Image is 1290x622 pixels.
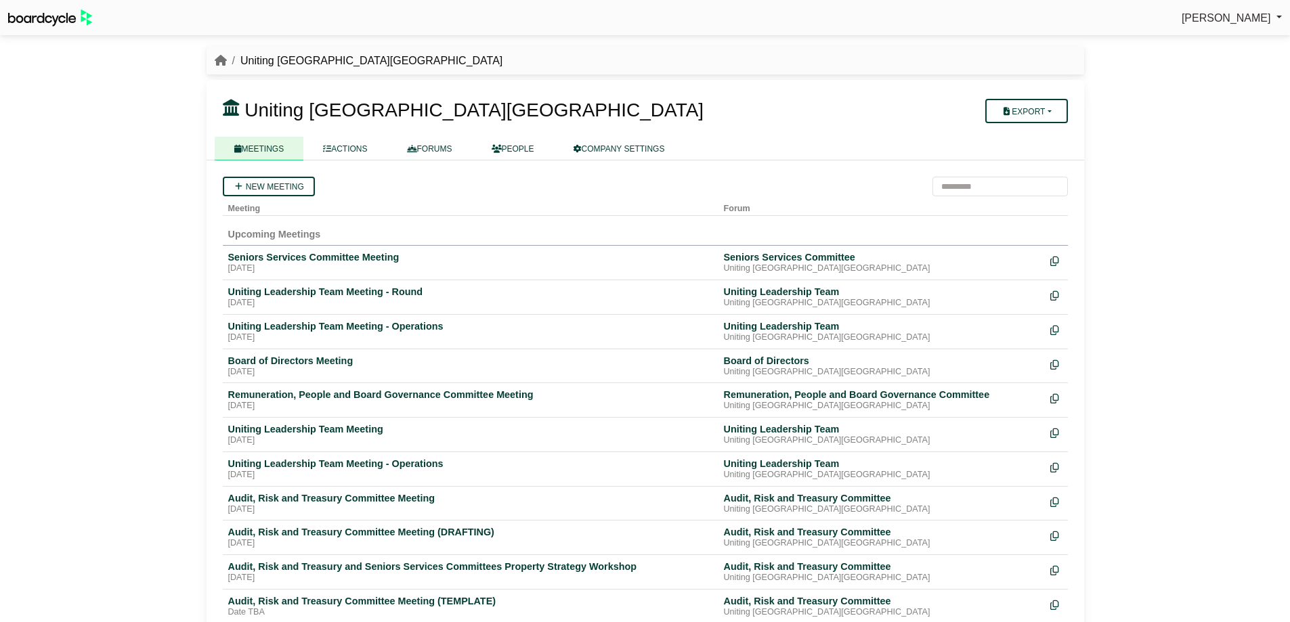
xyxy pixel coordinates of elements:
[244,99,704,120] span: Uniting [GEOGRAPHIC_DATA][GEOGRAPHIC_DATA]
[724,355,1039,367] div: Board of Directors
[1050,286,1062,304] div: Make a copy
[724,538,1039,549] div: Uniting [GEOGRAPHIC_DATA][GEOGRAPHIC_DATA]
[228,560,713,573] div: Audit, Risk and Treasury and Seniors Services Committees Property Strategy Workshop
[228,355,713,378] a: Board of Directors Meeting [DATE]
[554,137,685,160] a: COMPANY SETTINGS
[227,52,503,70] li: Uniting [GEOGRAPHIC_DATA][GEOGRAPHIC_DATA]
[724,492,1039,504] div: Audit, Risk and Treasury Committee
[228,423,713,446] a: Uniting Leadership Team Meeting [DATE]
[724,423,1039,435] div: Uniting Leadership Team
[228,470,713,481] div: [DATE]
[228,388,713,412] a: Remuneration, People and Board Governance Committee Meeting [DATE]
[724,458,1039,481] a: Uniting Leadership Team Uniting [GEOGRAPHIC_DATA][GEOGRAPHIC_DATA]
[228,492,713,515] a: Audit, Risk and Treasury Committee Meeting [DATE]
[228,504,713,515] div: [DATE]
[724,286,1039,309] a: Uniting Leadership Team Uniting [GEOGRAPHIC_DATA][GEOGRAPHIC_DATA]
[1050,423,1062,441] div: Make a copy
[228,423,713,435] div: Uniting Leadership Team Meeting
[228,320,713,343] a: Uniting Leadership Team Meeting - Operations [DATE]
[724,286,1039,298] div: Uniting Leadership Team
[228,320,713,332] div: Uniting Leadership Team Meeting - Operations
[724,423,1039,446] a: Uniting Leadership Team Uniting [GEOGRAPHIC_DATA][GEOGRAPHIC_DATA]
[228,458,713,481] a: Uniting Leadership Team Meeting - Operations [DATE]
[724,504,1039,515] div: Uniting [GEOGRAPHIC_DATA][GEOGRAPHIC_DATA]
[228,595,713,607] div: Audit, Risk and Treasury Committee Meeting (TEMPLATE)
[1050,560,1062,579] div: Make a copy
[718,196,1045,216] th: Forum
[228,263,713,274] div: [DATE]
[724,458,1039,470] div: Uniting Leadership Team
[303,137,387,160] a: ACTIONS
[724,595,1039,618] a: Audit, Risk and Treasury Committee Uniting [GEOGRAPHIC_DATA][GEOGRAPHIC_DATA]
[724,435,1039,446] div: Uniting [GEOGRAPHIC_DATA][GEOGRAPHIC_DATA]
[724,320,1039,343] a: Uniting Leadership Team Uniting [GEOGRAPHIC_DATA][GEOGRAPHIC_DATA]
[985,99,1067,123] button: Export
[228,560,713,583] a: Audit, Risk and Treasury and Seniors Services Committees Property Strategy Workshop [DATE]
[8,9,92,26] img: BoardcycleBlackGreen-aaafeed430059cb809a45853b8cf6d952af9d84e6e89e1f1685b34bfd5cb7d64.svg
[724,320,1039,332] div: Uniting Leadership Team
[1182,9,1282,27] a: [PERSON_NAME]
[387,137,472,160] a: FORUMS
[228,401,713,412] div: [DATE]
[1050,526,1062,544] div: Make a copy
[228,367,713,378] div: [DATE]
[724,560,1039,573] div: Audit, Risk and Treasury Committee
[1050,595,1062,613] div: Make a copy
[228,286,713,298] div: Uniting Leadership Team Meeting - Round
[228,298,713,309] div: [DATE]
[724,526,1039,549] a: Audit, Risk and Treasury Committee Uniting [GEOGRAPHIC_DATA][GEOGRAPHIC_DATA]
[724,263,1039,274] div: Uniting [GEOGRAPHIC_DATA][GEOGRAPHIC_DATA]
[228,538,713,549] div: [DATE]
[228,573,713,583] div: [DATE]
[228,251,713,263] div: Seniors Services Committee Meeting
[228,355,713,367] div: Board of Directors Meeting
[724,332,1039,343] div: Uniting [GEOGRAPHIC_DATA][GEOGRAPHIC_DATA]
[223,177,315,196] a: New meeting
[724,355,1039,378] a: Board of Directors Uniting [GEOGRAPHIC_DATA][GEOGRAPHIC_DATA]
[724,401,1039,412] div: Uniting [GEOGRAPHIC_DATA][GEOGRAPHIC_DATA]
[472,137,554,160] a: PEOPLE
[724,388,1039,412] a: Remuneration, People and Board Governance Committee Uniting [GEOGRAPHIC_DATA][GEOGRAPHIC_DATA]
[228,388,713,401] div: Remuneration, People and Board Governance Committee Meeting
[215,52,503,70] nav: breadcrumb
[228,229,321,240] span: Upcoming Meetings
[724,607,1039,618] div: Uniting [GEOGRAPHIC_DATA][GEOGRAPHIC_DATA]
[228,458,713,470] div: Uniting Leadership Team Meeting - Operations
[228,435,713,446] div: [DATE]
[724,560,1039,583] a: Audit, Risk and Treasury Committee Uniting [GEOGRAPHIC_DATA][GEOGRAPHIC_DATA]
[724,573,1039,583] div: Uniting [GEOGRAPHIC_DATA][GEOGRAPHIC_DATA]
[724,367,1039,378] div: Uniting [GEOGRAPHIC_DATA][GEOGRAPHIC_DATA]
[724,298,1039,309] div: Uniting [GEOGRAPHIC_DATA][GEOGRAPHIC_DATA]
[228,251,713,274] a: Seniors Services Committee Meeting [DATE]
[228,286,713,309] a: Uniting Leadership Team Meeting - Round [DATE]
[724,492,1039,515] a: Audit, Risk and Treasury Committee Uniting [GEOGRAPHIC_DATA][GEOGRAPHIC_DATA]
[215,137,304,160] a: MEETINGS
[1050,320,1062,338] div: Make a copy
[1182,12,1271,24] span: [PERSON_NAME]
[1050,251,1062,269] div: Make a copy
[724,470,1039,481] div: Uniting [GEOGRAPHIC_DATA][GEOGRAPHIC_DATA]
[223,196,718,216] th: Meeting
[724,388,1039,401] div: Remuneration, People and Board Governance Committee
[228,526,713,538] div: Audit, Risk and Treasury Committee Meeting (DRAFTING)
[724,251,1039,263] div: Seniors Services Committee
[228,595,713,618] a: Audit, Risk and Treasury Committee Meeting (TEMPLATE) Date TBA
[1050,458,1062,476] div: Make a copy
[228,332,713,343] div: [DATE]
[1050,388,1062,407] div: Make a copy
[724,595,1039,607] div: Audit, Risk and Treasury Committee
[724,526,1039,538] div: Audit, Risk and Treasury Committee
[228,492,713,504] div: Audit, Risk and Treasury Committee Meeting
[1050,355,1062,373] div: Make a copy
[724,251,1039,274] a: Seniors Services Committee Uniting [GEOGRAPHIC_DATA][GEOGRAPHIC_DATA]
[1050,492,1062,510] div: Make a copy
[228,607,713,618] div: Date TBA
[228,526,713,549] a: Audit, Risk and Treasury Committee Meeting (DRAFTING) [DATE]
